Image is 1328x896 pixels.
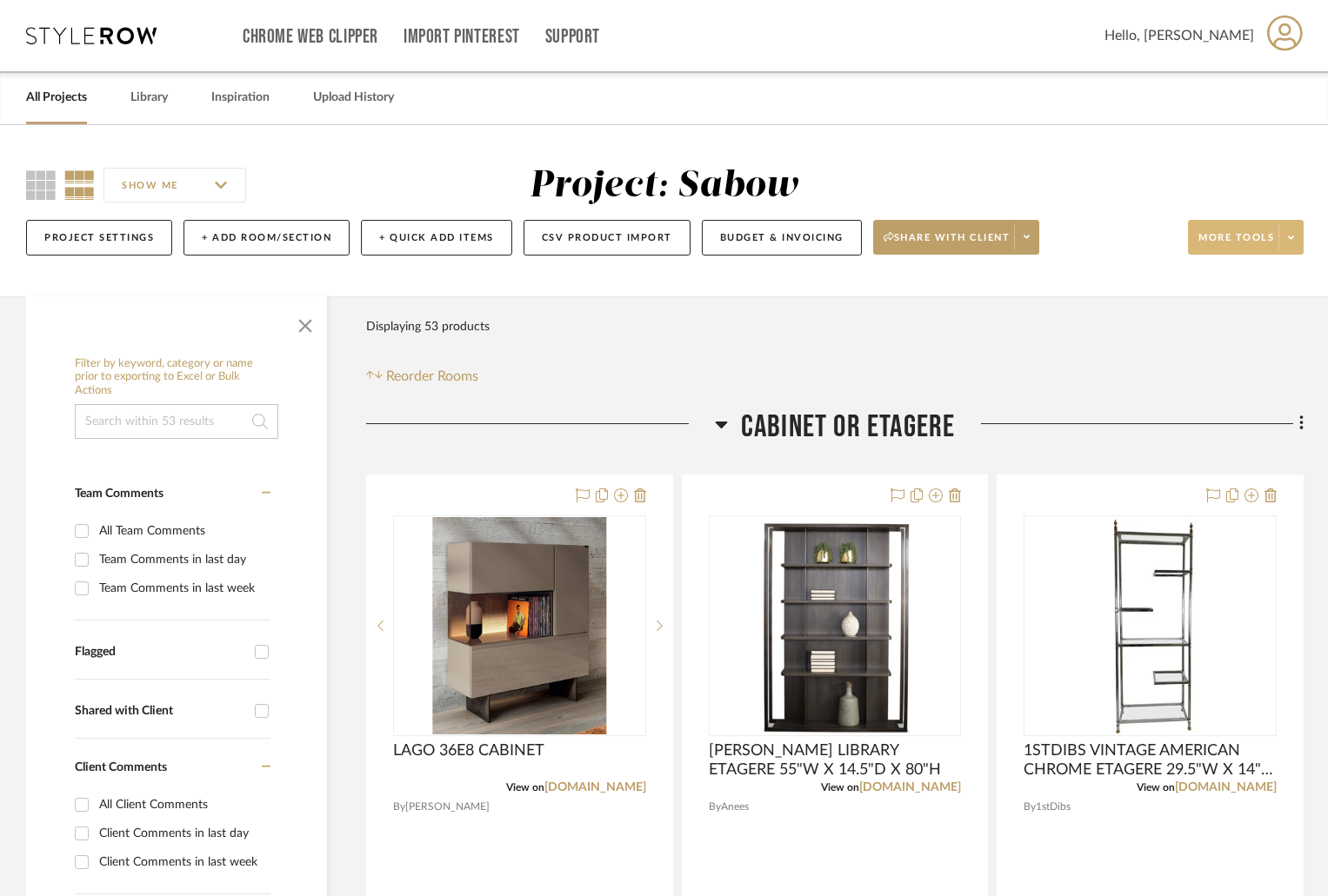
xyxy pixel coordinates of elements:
div: Client Comments in last week [99,848,266,876]
button: Project Settings [26,220,172,256]
div: Team Comments in last day [99,546,266,574]
span: [PERSON_NAME] [405,799,490,815]
div: All Client Comments [99,791,266,819]
span: View on [821,782,859,793]
span: Client Comments [75,761,167,773]
a: Chrome Web Clipper [243,30,378,44]
div: Client Comments in last day [99,820,266,847]
button: Share with client [873,220,1040,255]
span: 1stDibs [1036,799,1071,815]
span: Anees [721,799,749,815]
span: LAGO 36E8 CABINET [393,741,544,760]
span: Share with client [884,231,1011,257]
span: View on [1137,782,1175,793]
span: By [393,799,405,815]
h6: Filter by keyword, category or name prior to exporting to Excel or Bulk Actions [75,357,278,398]
span: Hello, [PERSON_NAME] [1104,25,1254,46]
button: CSV Product Import [524,220,691,256]
div: Flagged [75,645,246,660]
a: [DOMAIN_NAME] [1175,781,1277,793]
a: Library [130,86,168,110]
button: + Add Room/Section [184,220,350,256]
div: 0 [710,516,961,735]
div: Shared with Client [75,704,246,719]
div: Displaying 53 products [366,309,490,344]
button: More tools [1188,220,1304,255]
div: Project: Sabow [530,168,801,204]
span: Team Comments [75,488,163,500]
a: Inspiration [211,86,270,110]
input: Search within 53 results [75,404,278,439]
a: [DOMAIN_NAME] [544,781,646,793]
span: By [709,799,721,815]
button: + Quick Add Items [361,220,512,256]
span: By [1024,799,1036,815]
span: [PERSON_NAME] LIBRARY ETAGERE 55"W X 14.5"D X 80"H [709,741,962,780]
span: 1STDIBS VINTAGE AMERICAN CHROME ETAGERE 29.5"W X 14"D X 82.5"H [1024,741,1277,780]
button: Close [288,305,323,340]
a: Import Pinterest [404,30,520,44]
img: LAGO 36E8 CABINET [433,517,606,734]
img: ANEES WEBSTER LIBRARY ETAGERE 55"W X 14.5"D X 80"H [756,517,913,734]
a: [DOMAIN_NAME] [859,781,961,793]
a: All Projects [26,86,87,110]
div: 0 [1024,516,1276,735]
span: Reorder Rooms [386,366,478,387]
div: All Team Comments [99,517,266,545]
div: 0 [394,516,645,735]
a: Upload History [313,86,394,110]
span: More tools [1198,231,1274,257]
button: Reorder Rooms [366,366,478,387]
span: CABINET OR ETAGERE [741,408,956,446]
div: Team Comments in last week [99,574,266,602]
img: 1STDIBS VINTAGE AMERICAN CHROME ETAGERE 29.5"W X 14"D X 82.5"H [1103,517,1198,734]
span: View on [506,782,544,793]
a: Support [545,30,600,44]
button: Budget & Invoicing [702,220,862,256]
